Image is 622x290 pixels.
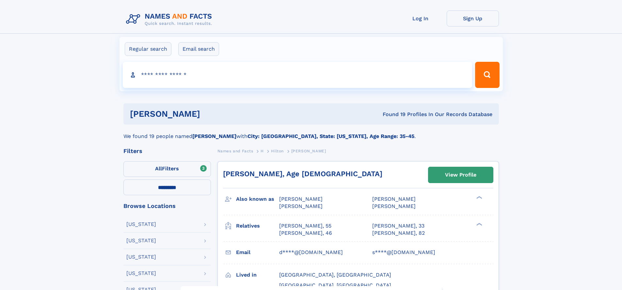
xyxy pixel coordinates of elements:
[192,133,236,139] b: [PERSON_NAME]
[279,272,391,278] span: [GEOGRAPHIC_DATA], [GEOGRAPHIC_DATA]
[279,282,391,288] span: [GEOGRAPHIC_DATA], [GEOGRAPHIC_DATA]
[291,111,492,118] div: Found 19 Profiles In Our Records Database
[236,269,279,281] h3: Lived in
[261,149,264,153] span: H
[271,147,284,155] a: Hilton
[445,167,476,182] div: View Profile
[372,196,416,202] span: [PERSON_NAME]
[217,147,253,155] a: Names and Facts
[372,230,425,237] a: [PERSON_NAME], 82
[247,133,414,139] b: City: [GEOGRAPHIC_DATA], State: [US_STATE], Age Range: 35-45
[223,170,382,178] a: [PERSON_NAME], Age [DEMOGRAPHIC_DATA]
[123,148,211,154] div: Filters
[126,238,156,243] div: [US_STATE]
[123,62,472,88] input: search input
[123,203,211,209] div: Browse Locations
[261,147,264,155] a: H
[178,42,219,56] label: Email search
[372,222,424,230] a: [PERSON_NAME], 33
[236,194,279,205] h3: Also known as
[126,271,156,276] div: [US_STATE]
[279,196,323,202] span: [PERSON_NAME]
[428,167,493,183] a: View Profile
[271,149,284,153] span: Hilton
[394,10,447,26] a: Log In
[291,149,326,153] span: [PERSON_NAME]
[123,10,217,28] img: Logo Names and Facts
[279,203,323,209] span: [PERSON_NAME]
[123,161,211,177] label: Filters
[130,110,292,118] h1: [PERSON_NAME]
[125,42,171,56] label: Regular search
[475,222,483,226] div: ❯
[236,220,279,231] h3: Relatives
[236,247,279,258] h3: Email
[279,222,331,230] a: [PERSON_NAME], 55
[279,230,332,237] a: [PERSON_NAME], 46
[126,222,156,227] div: [US_STATE]
[155,165,162,172] span: All
[126,254,156,260] div: [US_STATE]
[123,125,499,140] div: We found 19 people named with .
[447,10,499,26] a: Sign Up
[372,203,416,209] span: [PERSON_NAME]
[475,196,483,200] div: ❯
[475,62,499,88] button: Search Button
